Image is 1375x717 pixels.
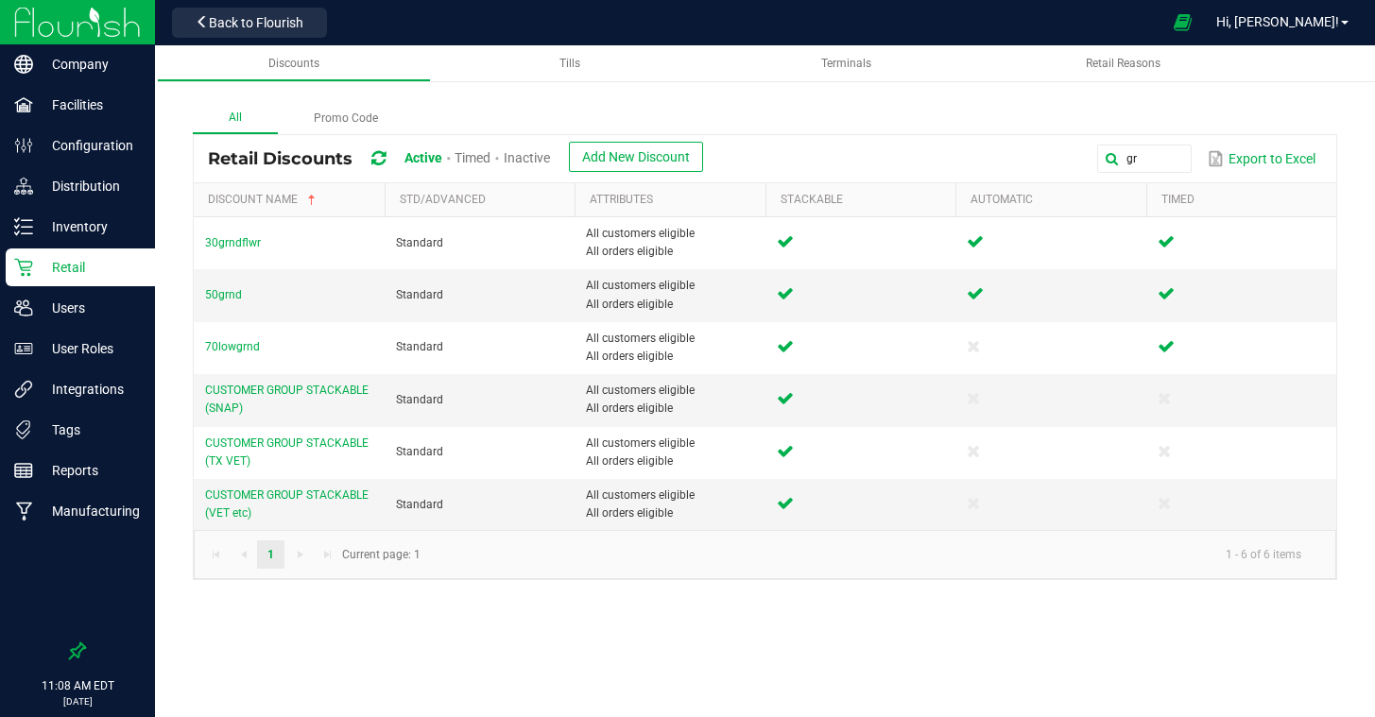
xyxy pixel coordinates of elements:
[14,299,33,317] inline-svg: Users
[33,459,146,482] p: Reports
[821,57,871,70] span: Terminals
[33,337,146,360] p: User Roles
[1097,145,1192,173] input: Search
[971,193,1139,208] a: AutomaticSortable
[14,177,33,196] inline-svg: Distribution
[1216,14,1339,29] span: Hi, [PERSON_NAME]!
[504,150,550,165] span: Inactive
[33,134,146,157] p: Configuration
[586,504,754,522] span: All orders eligible
[14,420,33,439] inline-svg: Tags
[1161,4,1204,41] span: Open Ecommerce Menu
[33,215,146,238] p: Inventory
[404,150,442,165] span: Active
[586,435,754,452] span: All customers eligible
[455,150,490,165] span: Timed
[14,258,33,277] inline-svg: Retail
[33,297,146,319] p: Users
[586,296,754,314] span: All orders eligible
[205,288,242,301] span: 50grnd
[9,694,146,708] p: [DATE]
[586,348,754,366] span: All orders eligible
[396,340,443,353] span: Standard
[205,236,261,249] span: 30grndflwr
[209,15,303,30] span: Back to Flourish
[14,461,33,480] inline-svg: Reports
[781,193,949,208] a: StackableSortable
[205,488,369,520] span: CUSTOMER GROUP STACKABLE (VET etc)
[559,57,580,70] span: Tills
[582,149,690,164] span: Add New Discount
[205,384,369,415] span: CUSTOMER GROUP STACKABLE (SNAP)
[400,193,568,208] a: Std/AdvancedSortable
[33,175,146,197] p: Distribution
[396,288,443,301] span: Standard
[586,277,754,295] span: All customers eligible
[33,53,146,76] p: Company
[586,243,754,261] span: All orders eligible
[396,498,443,511] span: Standard
[193,103,278,134] label: All
[33,418,146,441] p: Tags
[208,142,717,177] div: Retail Discounts
[14,217,33,236] inline-svg: Inventory
[586,452,754,470] span: All orders eligible
[19,566,76,623] iframe: Resource center
[586,225,754,243] span: All customers eligible
[33,378,146,401] p: Integrations
[432,538,1316,570] kendo-pager-info: 1 - 6 of 6 items
[33,94,146,116] p: Facilities
[396,393,443,406] span: Standard
[14,95,33,114] inline-svg: Facilities
[33,500,146,522] p: Manufacturing
[205,340,260,353] span: 70lowgrnd
[194,530,1336,578] kendo-pager: Current page: 1
[268,57,319,70] span: Discounts
[304,193,319,208] span: Sortable
[590,193,758,208] a: AttributesSortable
[586,487,754,504] span: All customers eligible
[1203,143,1320,175] button: Export to Excel
[586,400,754,418] span: All orders eligible
[56,563,78,586] iframe: Resource center unread badge
[172,8,327,38] button: Back to Flourish
[9,677,146,694] p: 11:08 AM EDT
[586,330,754,348] span: All customers eligible
[14,55,33,74] inline-svg: Company
[569,142,703,172] button: Add New Discount
[14,502,33,521] inline-svg: Manufacturing
[396,445,443,458] span: Standard
[586,382,754,400] span: All customers eligible
[278,104,414,133] label: Promo Code
[33,256,146,279] p: Retail
[1086,57,1160,70] span: Retail Reasons
[205,436,369,468] span: CUSTOMER GROUP STACKABLE (TX VET)
[14,136,33,155] inline-svg: Configuration
[68,641,87,660] label: Pin the sidebar to full width on large screens
[208,193,377,208] a: Discount NameSortable
[396,236,443,249] span: Standard
[14,339,33,358] inline-svg: User Roles
[1161,193,1330,208] a: TimedSortable
[14,380,33,399] inline-svg: Integrations
[257,540,284,569] a: Page 1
